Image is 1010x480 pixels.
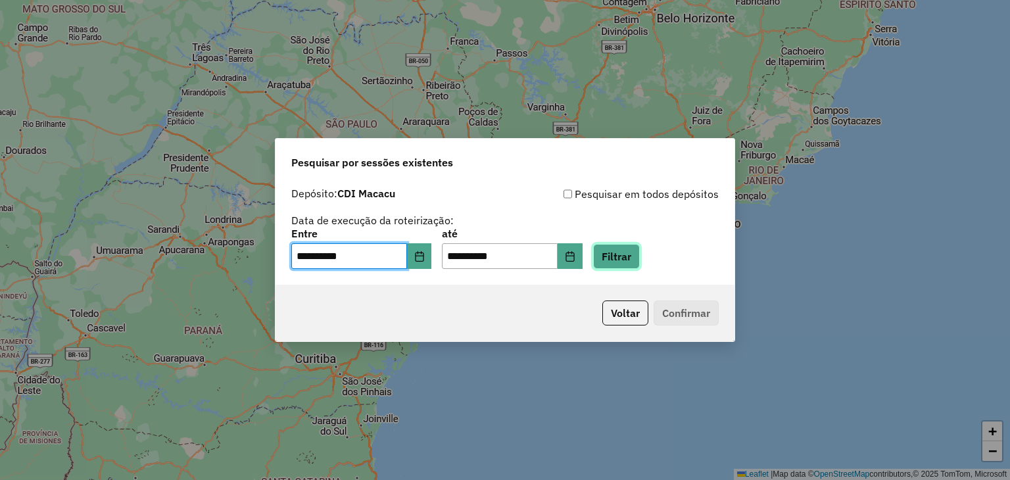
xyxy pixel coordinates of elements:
div: Pesquisar em todos depósitos [505,186,719,202]
button: Voltar [602,300,648,325]
label: Depósito: [291,185,395,201]
button: Filtrar [593,244,640,269]
label: Entre [291,226,431,241]
button: Choose Date [558,243,583,270]
strong: CDI Macacu [337,187,395,200]
button: Choose Date [407,243,432,270]
label: até [442,226,582,241]
span: Pesquisar por sessões existentes [291,155,453,170]
label: Data de execução da roteirização: [291,212,454,228]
